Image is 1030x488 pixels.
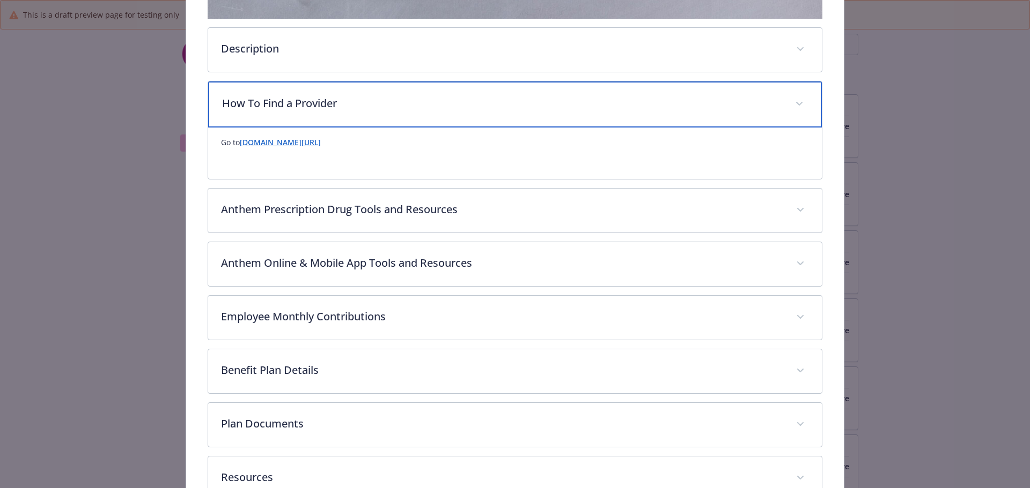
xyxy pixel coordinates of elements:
p: Go to [221,136,810,149]
div: Anthem Online & Mobile App Tools and Resources [208,242,822,286]
div: Employee Monthly Contributions [208,296,822,340]
div: Anthem Prescription Drug Tools and Resources [208,189,822,232]
p: Employee Monthly Contributions [221,309,784,325]
div: Benefit Plan Details [208,349,822,393]
p: Anthem Prescription Drug Tools and Resources [221,201,784,217]
p: Plan Documents [221,416,784,432]
div: How To Find a Provider [208,127,822,179]
p: Resources [221,469,784,485]
a: [DOMAIN_NAME][URL] [240,137,321,147]
p: How To Find a Provider [222,95,783,111]
p: Benefit Plan Details [221,362,784,378]
div: Description [208,28,822,72]
div: Plan Documents [208,403,822,447]
p: Description [221,41,784,57]
div: How To Find a Provider [208,81,822,127]
p: Anthem Online & Mobile App Tools and Resources [221,255,784,271]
